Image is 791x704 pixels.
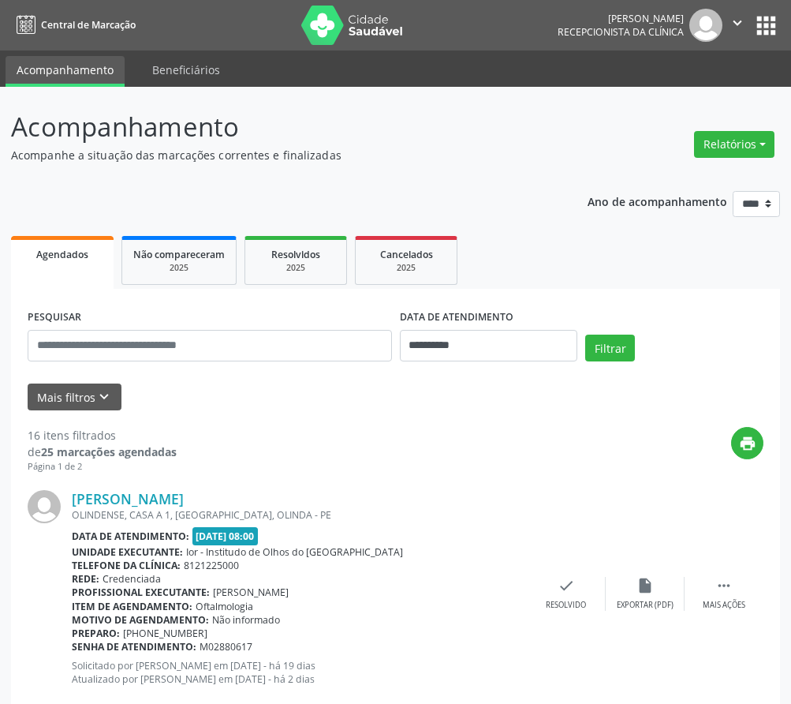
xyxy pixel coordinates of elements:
[36,248,88,261] span: Agendados
[72,508,527,522] div: OLINDENSE, CASA A 1, [GEOGRAPHIC_DATA], OLINDA - PE
[722,9,752,42] button: 
[400,305,513,330] label: DATA DE ATENDIMENTO
[41,18,136,32] span: Central de Marcação
[617,600,673,611] div: Exportar (PDF)
[72,600,192,613] b: Item de agendamento:
[585,335,635,361] button: Filtrar
[184,559,239,572] span: 8121225000
[271,248,320,261] span: Resolvidos
[11,147,550,163] p: Acompanhe a situação das marcações correntes e finalizadas
[212,613,280,627] span: Não informado
[546,600,586,611] div: Resolvido
[752,12,780,39] button: apps
[72,559,181,572] b: Telefone da clínica:
[28,444,177,460] div: de
[123,627,207,640] span: [PHONE_NUMBER]
[558,577,575,594] i: check
[689,9,722,42] img: img
[72,490,184,507] a: [PERSON_NAME]
[11,107,550,147] p: Acompanhamento
[731,427,763,459] button: print
[367,262,446,274] div: 2025
[72,640,196,653] b: Senha de atendimento:
[11,12,136,38] a: Central de Marcação
[72,627,120,640] b: Preparo:
[28,460,177,474] div: Página 1 de 2
[133,248,225,261] span: Não compareceram
[72,613,209,627] b: Motivo de agendamento:
[739,435,756,452] i: print
[703,600,745,611] div: Mais ações
[380,248,433,261] span: Cancelados
[28,305,81,330] label: PESQUISAR
[6,56,125,87] a: Acompanhamento
[694,131,774,158] button: Relatórios
[196,600,253,613] span: Oftalmologia
[28,427,177,444] div: 16 itens filtrados
[72,572,99,586] b: Rede:
[729,14,746,32] i: 
[256,262,335,274] div: 2025
[213,586,289,599] span: [PERSON_NAME]
[200,640,252,653] span: M02880617
[72,530,189,543] b: Data de atendimento:
[588,191,727,211] p: Ano de acompanhamento
[28,490,61,523] img: img
[186,545,403,559] span: Ior - Institudo de Olhos do [GEOGRAPHIC_DATA]
[41,444,177,459] strong: 25 marcações agendadas
[72,586,210,599] b: Profissional executante:
[715,577,733,594] i: 
[141,56,231,84] a: Beneficiários
[192,527,259,545] span: [DATE] 08:00
[28,384,121,411] button: Mais filtroskeyboard_arrow_down
[95,388,113,406] i: keyboard_arrow_down
[558,25,684,39] span: Recepcionista da clínica
[72,545,183,559] b: Unidade executante:
[558,12,684,25] div: [PERSON_NAME]
[133,262,225,274] div: 2025
[72,659,527,686] p: Solicitado por [PERSON_NAME] em [DATE] - há 19 dias Atualizado por [PERSON_NAME] em [DATE] - há 2...
[636,577,654,594] i: insert_drive_file
[103,572,161,586] span: Credenciada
